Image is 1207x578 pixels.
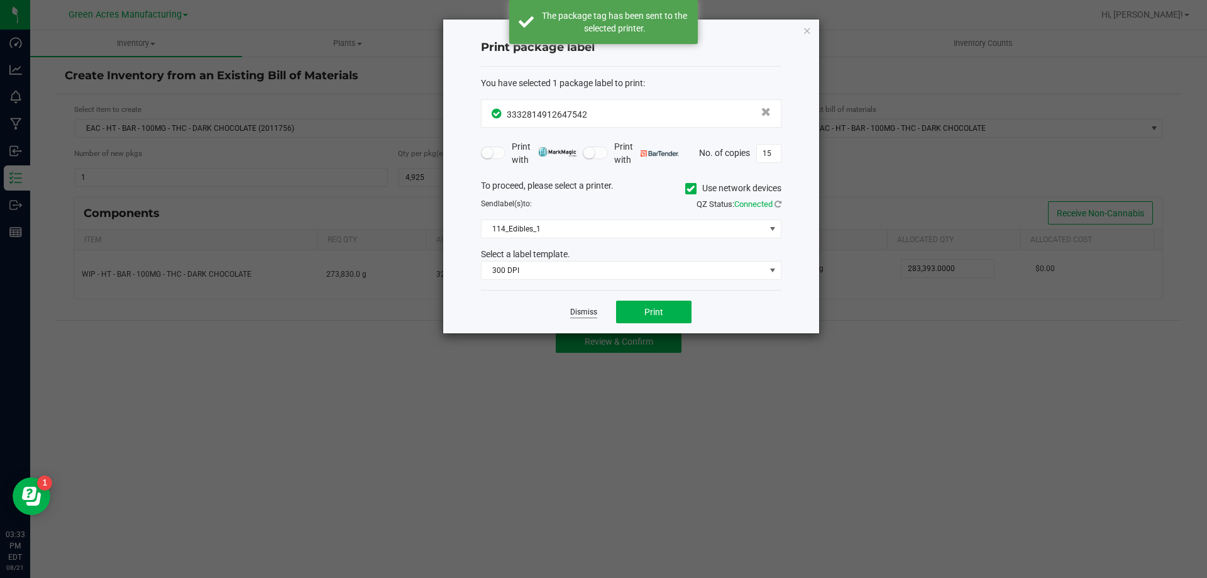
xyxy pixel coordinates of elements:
[512,140,576,167] span: Print with
[481,77,781,90] div: :
[471,179,791,198] div: To proceed, please select a printer.
[644,307,663,317] span: Print
[481,40,781,56] h4: Print package label
[471,248,791,261] div: Select a label template.
[616,301,692,323] button: Print
[699,147,750,157] span: No. of copies
[498,199,523,208] span: label(s)
[734,199,773,209] span: Connected
[614,140,679,167] span: Print with
[697,199,781,209] span: QZ Status:
[541,9,688,35] div: The package tag has been sent to the selected printer.
[13,477,50,515] iframe: Resource center
[37,475,52,491] iframe: Resource center unread badge
[481,78,643,88] span: You have selected 1 package label to print
[482,262,765,279] span: 300 DPI
[482,220,765,238] span: 114_Edibles_1
[492,107,504,120] span: In Sync
[685,182,781,195] label: Use network devices
[538,147,576,157] img: mark_magic_cybra.png
[507,109,587,119] span: 3332814912647542
[641,150,679,157] img: bartender.png
[570,307,597,318] a: Dismiss
[481,199,532,208] span: Send to:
